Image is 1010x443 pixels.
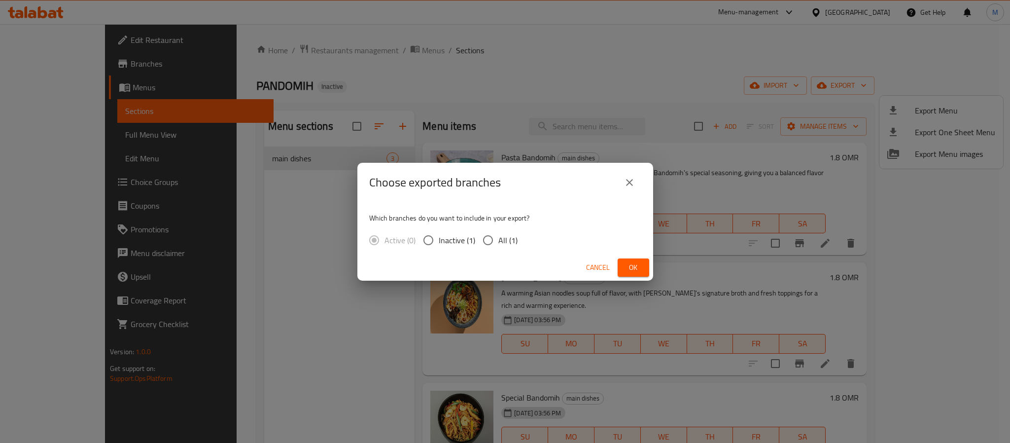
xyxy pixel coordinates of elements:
[582,258,614,277] button: Cancel
[618,258,649,277] button: Ok
[618,171,641,194] button: close
[439,234,475,246] span: Inactive (1)
[369,213,641,223] p: Which branches do you want to include in your export?
[626,261,641,274] span: Ok
[384,234,416,246] span: Active (0)
[586,261,610,274] span: Cancel
[369,175,501,190] h2: Choose exported branches
[498,234,518,246] span: All (1)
